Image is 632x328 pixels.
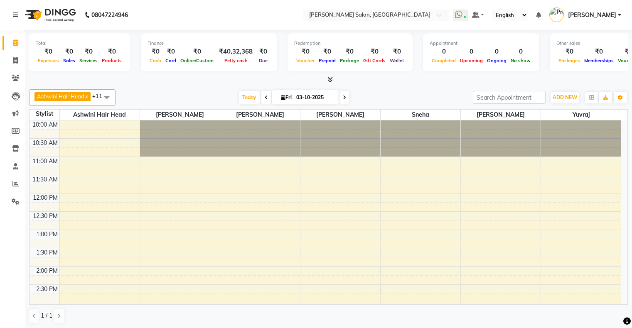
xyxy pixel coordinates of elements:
div: Stylist [30,110,59,118]
img: logo [21,3,78,27]
div: ₹0 [61,47,77,56]
div: Total [36,40,124,47]
div: ₹0 [582,47,616,56]
div: ₹0 [36,47,61,56]
span: Ongoing [485,58,509,64]
div: ₹0 [294,47,317,56]
div: Redemption [294,40,406,47]
span: No show [509,58,533,64]
span: Due [257,58,270,64]
span: [PERSON_NAME] [220,110,300,120]
span: Services [77,58,100,64]
span: Gift Cards [361,58,388,64]
span: Cash [148,58,163,64]
span: Package [338,58,361,64]
span: Completed [430,58,458,64]
div: 0 [485,47,509,56]
div: 12:30 PM [31,212,59,220]
span: +11 [92,93,108,99]
span: Card [163,58,178,64]
span: Ashwini Hair Head [37,93,84,100]
div: 11:30 AM [31,175,59,184]
span: Expenses [36,58,61,64]
span: [PERSON_NAME] [461,110,541,120]
div: ₹0 [556,47,582,56]
div: 11:00 AM [31,157,59,166]
div: Finance [148,40,271,47]
div: ₹0 [361,47,388,56]
div: Appointment [430,40,533,47]
span: Sales [61,58,77,64]
span: Fri [279,94,294,100]
div: ₹0 [77,47,100,56]
div: 0 [430,47,458,56]
div: 1:00 PM [34,230,59,239]
span: Upcoming [458,58,485,64]
div: 0 [458,47,485,56]
div: ₹0 [388,47,406,56]
span: Products [100,58,124,64]
b: 08047224946 [91,3,128,27]
span: Online/Custom [178,58,216,64]
div: 0 [509,47,533,56]
div: ₹0 [256,47,271,56]
div: ₹0 [100,47,124,56]
div: 3:00 PM [34,303,59,312]
span: 1 / 1 [41,311,52,320]
span: [PERSON_NAME] [568,11,616,20]
div: ₹0 [317,47,338,56]
span: Today [239,91,260,104]
img: Pradip Vaishnav [549,7,564,22]
div: 2:30 PM [34,285,59,294]
span: [PERSON_NAME] [140,110,220,120]
div: ₹0 [163,47,178,56]
input: 2025-10-03 [294,91,335,104]
div: 1:30 PM [34,248,59,257]
span: [PERSON_NAME] [300,110,380,120]
span: Voucher [294,58,317,64]
div: 10:00 AM [31,120,59,129]
span: ADD NEW [553,94,577,100]
span: Prepaid [317,58,338,64]
div: ₹0 [178,47,216,56]
div: ₹0 [148,47,163,56]
a: x [84,93,88,100]
button: ADD NEW [551,92,579,103]
div: 2:00 PM [34,267,59,275]
span: Memberships [582,58,616,64]
span: Petty cash [222,58,250,64]
div: 12:00 PM [31,193,59,202]
div: ₹0 [338,47,361,56]
span: Packages [556,58,582,64]
div: ₹40,32,368 [216,47,256,56]
input: Search Appointment [473,91,546,104]
span: Sneha [381,110,460,120]
span: Ashwini Hair Head [60,110,140,120]
div: 10:30 AM [31,139,59,147]
span: Wallet [388,58,406,64]
span: Yuvraj [541,110,621,120]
